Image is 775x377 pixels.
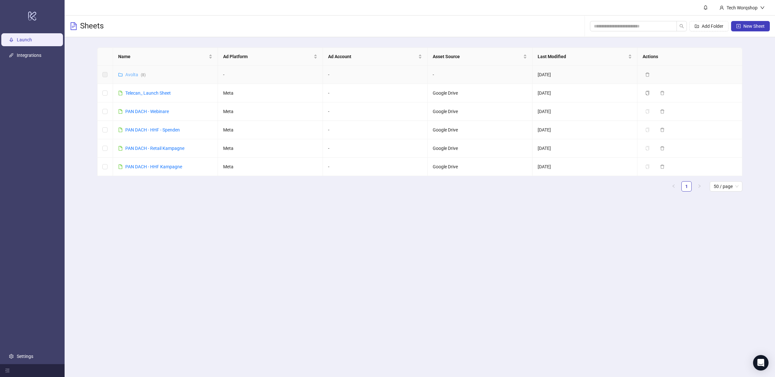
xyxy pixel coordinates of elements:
[532,84,637,102] td: [DATE]
[668,181,679,192] button: left
[125,109,169,114] a: PAN DACH - Webinare
[118,72,123,77] span: folder
[118,146,123,151] span: file
[428,66,532,84] td: -
[125,90,171,96] a: Telecan_ Launch Sheet
[703,5,708,10] span: bell
[17,354,33,359] a: Settings
[323,66,428,84] td: -
[323,48,428,66] th: Ad Account
[695,24,699,28] span: folder-add
[731,21,770,31] button: New Sheet
[125,146,184,151] a: PAN DACH - Retail Kampagne
[668,181,679,192] li: Previous Page
[17,53,41,58] a: Integrations
[637,48,742,66] th: Actions
[736,24,741,28] span: plus-square
[660,146,665,151] span: delete
[218,158,323,176] td: Meta
[714,182,739,191] span: 50 / page
[538,53,627,60] span: Last Modified
[141,73,146,77] span: ( 8 )
[643,126,655,134] button: The sheet needs to be migrated before it can be duplicated. Please open the sheet to migrate it.
[697,184,701,188] span: right
[643,108,655,115] button: The sheet needs to be migrated before it can be duplicated. Please open the sheet to migrate it.
[643,163,655,171] button: The sheet needs to be migrated before it can be duplicated. Please open the sheet to migrate it.
[428,158,532,176] td: Google Drive
[118,128,123,132] span: file
[125,164,182,169] a: PAN DACH - HHF Kampagne
[532,121,637,139] td: [DATE]
[724,4,760,11] div: Tech Worqshop
[532,139,637,158] td: [DATE]
[760,5,765,10] span: down
[118,164,123,169] span: file
[118,109,123,114] span: file
[428,84,532,102] td: Google Drive
[218,84,323,102] td: Meta
[702,24,723,29] span: Add Folder
[660,164,665,169] span: delete
[323,121,428,139] td: -
[218,66,323,84] td: -
[323,158,428,176] td: -
[428,48,532,66] th: Asset Source
[532,66,637,84] td: [DATE]
[125,127,180,132] a: PAN DACH - HHF - Spenden
[323,84,428,102] td: -
[218,48,323,66] th: Ad Platform
[428,102,532,121] td: Google Drive
[17,37,32,42] a: Launch
[323,139,428,158] td: -
[118,91,123,95] span: file
[643,144,655,152] button: The sheet needs to be migrated before it can be duplicated. Please open the sheet to migrate it.
[532,158,637,176] td: [DATE]
[323,102,428,121] td: -
[753,355,769,371] div: Open Intercom Messenger
[113,48,218,66] th: Name
[694,181,705,192] button: right
[218,121,323,139] td: Meta
[679,24,684,28] span: search
[125,72,146,77] a: Avolta(8)
[682,182,691,191] a: 1
[218,139,323,158] td: Meta
[660,109,665,114] span: delete
[660,128,665,132] span: delete
[428,121,532,139] td: Google Drive
[689,21,728,31] button: Add Folder
[433,53,522,60] span: Asset Source
[645,91,650,95] span: copy
[645,72,650,77] span: delete
[710,181,742,192] div: Page Size
[328,53,417,60] span: Ad Account
[5,368,10,373] span: menu-fold
[80,21,104,31] h3: Sheets
[218,102,323,121] td: Meta
[428,139,532,158] td: Google Drive
[532,102,637,121] td: [DATE]
[70,22,77,30] span: file-text
[719,5,724,10] span: user
[532,48,637,66] th: Last Modified
[223,53,312,60] span: Ad Platform
[694,181,705,192] li: Next Page
[672,184,676,188] span: left
[660,91,665,95] span: delete
[743,24,765,29] span: New Sheet
[118,53,207,60] span: Name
